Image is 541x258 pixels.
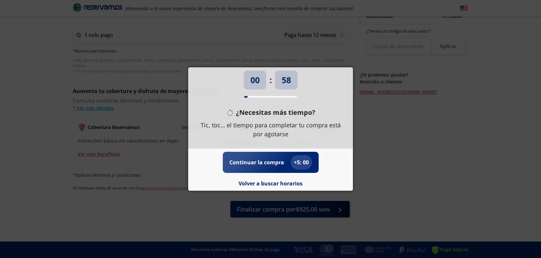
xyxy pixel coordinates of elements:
[229,155,312,170] button: Continuar la compra+5: 00
[294,158,309,166] p: + 5 : 00
[270,74,272,86] p: :
[250,74,260,86] p: 00
[229,158,284,166] p: Continuar la compra
[239,179,302,187] button: Volver a buscar horarios
[282,74,291,86] p: 58
[198,121,343,139] p: Tic, toc… el tiempo para completar tu compra está por agotarse
[236,108,315,117] p: ¿Necesitas más tiempo?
